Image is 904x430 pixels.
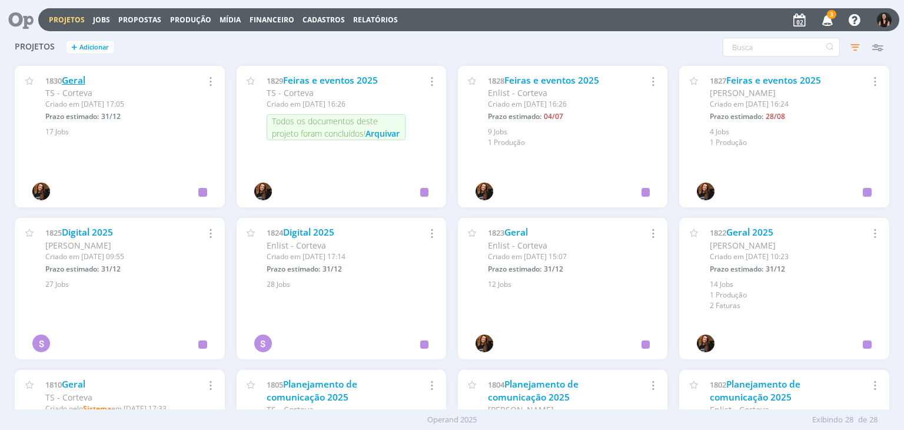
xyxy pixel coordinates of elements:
span: 1822 [710,227,726,238]
div: 4 Jobs [710,127,875,137]
img: T [254,183,272,200]
div: 1 Produção [710,137,875,148]
span: Enlist - Corteva [488,240,547,251]
a: Produção [170,15,211,25]
button: Cadastros [299,15,348,25]
div: 17 Jobs [45,127,211,137]
span: Prazo estimado: [45,264,99,274]
span: 31/12 [766,264,785,274]
div: Criado em [DATE] 17:05 [45,99,184,110]
button: +Adicionar [67,41,114,54]
span: Prazo estimado: [45,111,99,121]
button: Propostas [115,15,165,25]
button: Projetos [45,15,88,25]
b: Sistema [83,403,111,414]
span: 1823 [488,227,504,238]
span: 1825 [45,227,62,238]
span: Projetos [15,42,55,52]
span: Enlist - Corteva [488,87,547,98]
a: Geral [504,226,528,239]
div: 2 Faturas [710,300,875,311]
span: 28 [845,414,853,426]
div: Criado em [DATE] 09:55 [45,252,184,262]
a: Geral 2025 [726,226,773,239]
span: 1827 [710,75,726,86]
a: Planejamento de comunicação 2025 [488,378,579,403]
div: Criado em [DATE] 16:24 [710,99,849,110]
a: Financeiro [250,15,294,25]
span: Prazo estimado: [488,264,541,274]
span: 1829 [267,75,283,86]
a: Digital 2025 [62,226,113,239]
div: 14 Jobs [710,279,875,290]
span: Propostas [118,15,161,25]
span: 1805 [267,379,283,390]
div: Criado em [DATE] 16:26 [488,99,627,110]
a: Jobs [93,15,110,25]
span: [PERSON_NAME] [488,404,554,415]
div: S [254,335,272,352]
button: I [876,9,892,30]
div: Criado pelo em [DATE] 17:33 [45,403,184,414]
div: 1 Produção [488,137,653,148]
span: Exibindo [812,414,843,426]
span: [PERSON_NAME] [45,240,111,251]
div: Criado em [DATE] 17:14 [267,252,406,262]
span: TS - Corteva [267,404,314,415]
a: Feiras e eventos 2025 [283,74,378,87]
a: Geral [62,378,85,391]
button: 3 [815,9,839,31]
div: 28 Jobs [267,279,432,290]
span: Enlist - Corteva [267,240,326,251]
span: 1824 [267,227,283,238]
span: Todos os documentos deste projeto foram concluídos! [272,115,378,139]
img: T [476,335,493,352]
span: 31/12 [101,111,121,121]
span: 1802 [710,379,726,390]
a: Relatórios [353,15,398,25]
div: S [32,335,50,352]
a: Feiras e eventos 2025 [726,74,821,87]
span: [PERSON_NAME] [710,240,776,251]
span: Arquivar [365,128,400,139]
span: 31/12 [101,264,121,274]
a: Planejamento de comunicação 2025 [267,378,357,403]
a: Planejamento de comunicação 2025 [710,378,800,403]
span: Cadastros [303,15,345,25]
span: TS - Corteva [45,392,92,403]
span: Prazo estimado: [267,264,320,274]
a: Geral [62,74,85,87]
span: 1830 [45,75,62,86]
div: Criado em [DATE] 15:07 [488,252,627,262]
span: Prazo estimado: [488,111,541,121]
span: [PERSON_NAME] [710,87,776,98]
a: Digital 2025 [283,226,334,239]
span: 1828 [488,75,504,86]
span: Prazo estimado: [710,264,763,274]
span: TS - Corteva [267,87,314,98]
img: T [32,183,50,200]
div: Criado em [DATE] 16:26 [267,99,406,110]
button: Financeiro [246,15,298,25]
span: 04/07 [544,111,563,121]
span: Prazo estimado: [710,111,763,121]
span: de [858,414,867,426]
span: Adicionar [79,44,109,51]
img: T [476,183,493,200]
span: 3 [827,10,836,19]
a: Feiras e eventos 2025 [504,74,599,87]
button: Jobs [89,15,114,25]
div: 1 Produção [710,290,875,300]
a: Projetos [49,15,85,25]
span: 28 [869,414,878,426]
span: TS - Corteva [45,87,92,98]
img: I [877,12,892,27]
button: Produção [167,15,215,25]
span: 31/12 [544,264,563,274]
div: 12 Jobs [488,279,653,290]
div: Criado em [DATE] 10:23 [710,252,849,262]
img: T [697,335,714,352]
span: + [71,41,77,54]
img: T [697,183,714,200]
span: 28/08 [766,111,785,121]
